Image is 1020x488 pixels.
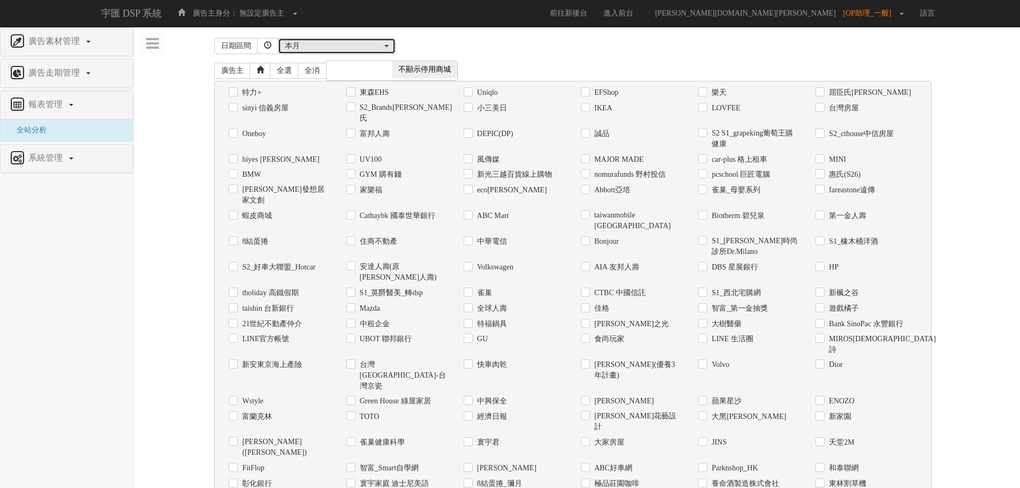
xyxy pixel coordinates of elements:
[357,236,397,247] label: 住商不動產
[709,288,761,298] label: S1_西北宅購網
[357,288,423,298] label: S1_英爵醫美_轉dsp
[474,463,537,474] label: [PERSON_NAME]
[26,36,85,46] span: 廣告素材管理
[357,319,390,329] label: 中租企金
[474,396,507,407] label: 中興保全
[474,87,498,98] label: Uniqlo
[357,154,382,165] label: UV100
[592,411,682,432] label: [PERSON_NAME]花藝設計
[239,288,298,298] label: tholiday 高鐵假期
[709,262,758,273] label: DBS 星展銀行
[357,169,402,180] label: GYM 購有錢
[357,185,382,196] label: 家樂福
[826,303,859,314] label: 遊戲橘子
[709,128,799,149] label: S2 S1_grapeking葡萄王購健康
[826,169,860,180] label: 惠氏(S26)
[239,463,264,474] label: FitFlop
[709,396,742,407] label: 蘋果星沙
[357,334,412,344] label: UBOT 聯邦銀行
[709,463,758,474] label: Parknshop_HK
[239,154,319,165] label: hiyes [PERSON_NAME]
[826,236,878,247] label: S1_橡木桶洋酒
[474,303,507,314] label: 全球人壽
[592,437,624,448] label: 大家房屋
[9,65,125,82] a: 廣告走期管理
[709,437,727,448] label: JINS
[357,261,448,283] label: 安達人壽(原[PERSON_NAME]人壽)
[826,211,866,221] label: 第一金人壽
[270,63,299,79] a: 全選
[826,288,859,298] label: 新楓之谷
[709,334,753,344] label: LINE 生活圈
[474,359,507,370] label: 快車肉乾
[592,288,646,298] label: CTBC 中國信託
[826,334,917,355] label: MIROS[DEMOGRAPHIC_DATA]詩
[826,411,851,422] label: 新家園
[26,100,68,109] span: 報表管理
[239,437,330,458] label: [PERSON_NAME]([PERSON_NAME])
[474,129,513,139] label: DEPIC(DP)
[357,396,431,407] label: Green House 綠屋家居
[709,303,768,314] label: 智富_第一金抽獎
[357,129,390,139] label: 富邦人壽
[9,33,125,50] a: 廣告素材管理
[709,236,799,257] label: S1_[PERSON_NAME]時尚診所Dr.Milano
[592,463,632,474] label: ABC好車網
[826,185,875,196] label: fareastone遠傳
[9,150,125,167] a: 系統管理
[239,87,261,98] label: 特力+
[239,411,272,422] label: 富蘭克林
[357,87,389,98] label: 東森EHS
[592,396,654,407] label: [PERSON_NAME]
[239,103,289,114] label: sinyi 信義房屋
[474,262,513,273] label: Volkswagen
[474,288,492,298] label: 雀巢
[709,211,764,221] label: Biotherm 碧兒泉
[239,319,302,329] label: 21世紀不動產仲介
[9,126,47,134] a: 全站分析
[826,463,859,474] label: 和泰聯網
[239,129,266,139] label: Oneboy
[239,169,261,180] label: BMW
[826,87,911,98] label: 屈臣氏[PERSON_NAME]
[592,236,619,247] label: Bonjour
[278,38,396,54] button: 本月
[843,9,897,17] span: [OP助理_一般]
[474,185,547,196] label: eco[PERSON_NAME]
[474,236,507,247] label: 中華電信
[357,102,448,124] label: S2_Brands[PERSON_NAME]氏
[357,359,448,392] label: 台灣[GEOGRAPHIC_DATA]-台灣京瓷
[474,437,500,448] label: 寰宇君
[592,154,644,165] label: MAJOR MADE
[357,303,380,314] label: Mazda
[239,236,268,247] label: 8結蛋捲
[826,437,854,448] label: 天堂2M
[26,153,68,162] span: 系統管理
[826,359,843,370] label: Dior
[649,9,841,17] span: [PERSON_NAME][DOMAIN_NAME][PERSON_NAME]
[709,185,760,196] label: 雀巢_母嬰系列
[239,334,289,344] label: LINE官方帳號
[474,154,500,165] label: 風傳媒
[357,411,380,422] label: TOTO
[239,262,315,273] label: S2_好車大聯盟_Hotcar
[357,437,405,448] label: 雀巢健康科學
[592,359,682,381] label: [PERSON_NAME](優養3年計畫)
[357,211,435,221] label: Cathaybk 國泰世華銀行
[285,41,382,51] div: 本月
[474,411,507,422] label: 經濟日報
[239,303,294,314] label: taishin 台新銀行
[239,211,272,221] label: 蝦皮商城
[826,103,859,114] label: 台灣房屋
[592,210,682,231] label: taiwanmobile [GEOGRAPHIC_DATA]
[592,103,612,114] label: IKEA
[193,9,238,17] span: 廣告主身分：
[709,411,786,422] label: 大黑[PERSON_NAME]
[592,129,609,139] label: 誠品
[826,129,894,139] label: S2_cthouse中信房屋
[474,169,552,180] label: 新光三越百貨線上購物
[239,396,263,407] label: Wstyle
[826,262,838,273] label: HP
[26,68,85,77] span: 廣告走期管理
[592,303,609,314] label: 佳格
